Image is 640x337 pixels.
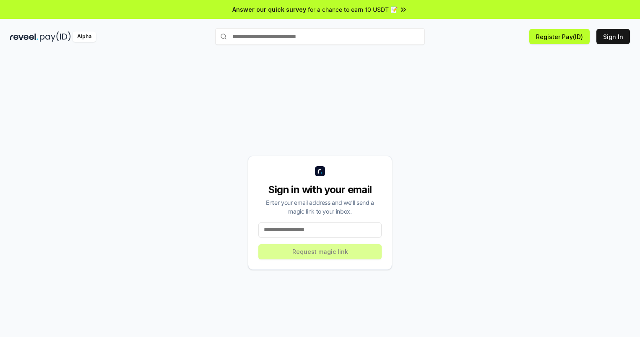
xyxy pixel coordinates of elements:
img: logo_small [315,166,325,176]
span: for a chance to earn 10 USDT 📝 [308,5,398,14]
img: reveel_dark [10,31,38,42]
div: Alpha [73,31,96,42]
button: Sign In [596,29,630,44]
div: Sign in with your email [258,183,382,196]
img: pay_id [40,31,71,42]
button: Register Pay(ID) [529,29,590,44]
div: Enter your email address and we’ll send a magic link to your inbox. [258,198,382,216]
span: Answer our quick survey [232,5,306,14]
